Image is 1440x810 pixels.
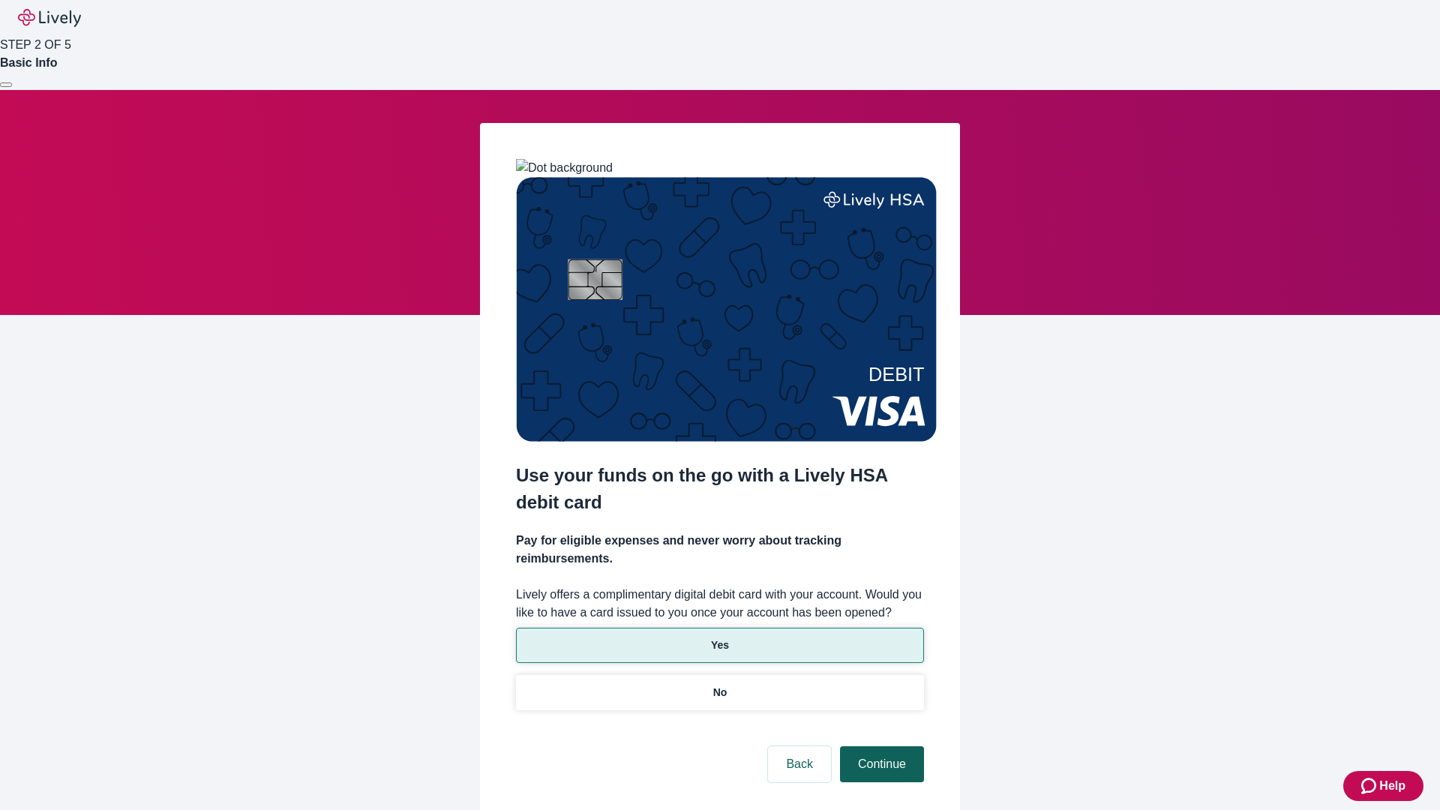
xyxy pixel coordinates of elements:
[840,746,924,782] button: Continue
[18,9,81,27] img: Lively
[516,675,924,710] button: No
[1379,777,1405,795] span: Help
[516,628,924,663] button: Yes
[516,159,613,177] img: Dot background
[516,532,924,568] h4: Pay for eligible expenses and never worry about tracking reimbursements.
[1361,777,1379,795] svg: Zendesk support icon
[711,637,729,653] p: Yes
[516,177,937,442] img: Debit card
[768,746,831,782] button: Back
[516,462,924,516] h2: Use your funds on the go with a Lively HSA debit card
[713,685,727,700] p: No
[1343,771,1423,801] button: Zendesk support iconHelp
[516,586,924,622] label: Lively offers a complimentary digital debit card with your account. Would you like to have a card...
